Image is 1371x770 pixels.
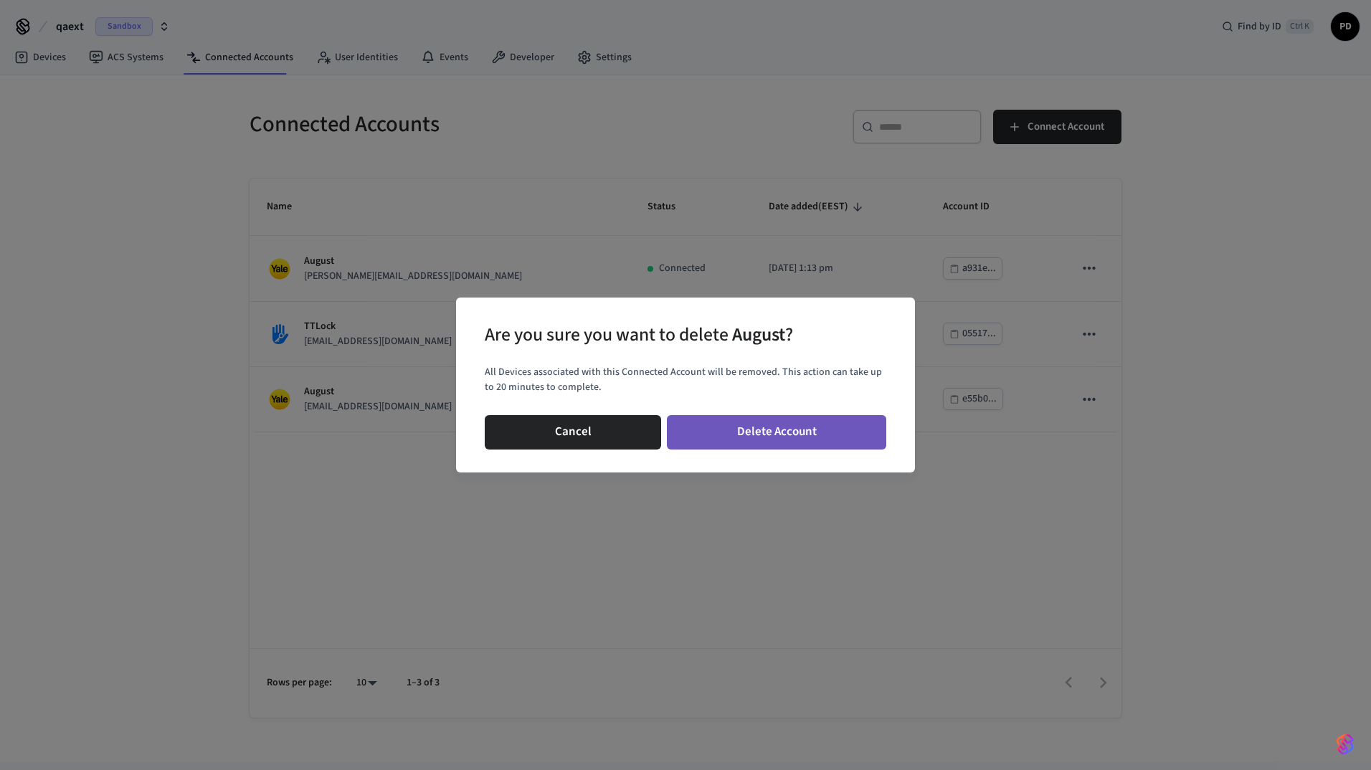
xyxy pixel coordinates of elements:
button: Delete Account [667,415,886,450]
p: All Devices associated with this Connected Account will be removed. This action can take up to 20... [485,365,886,395]
img: SeamLogoGradient.69752ec5.svg [1337,733,1354,756]
button: Cancel [485,415,661,450]
span: August [732,322,785,348]
div: Are you sure you want to delete ? [485,320,793,350]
